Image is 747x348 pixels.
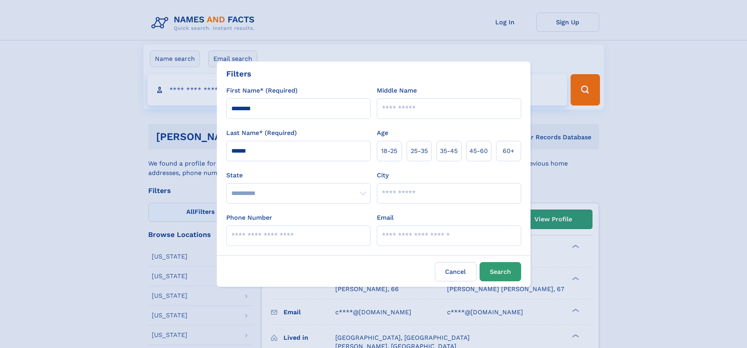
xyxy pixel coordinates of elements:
label: Email [377,213,394,222]
span: 45‑60 [469,146,488,156]
label: Cancel [435,262,476,281]
span: 60+ [503,146,514,156]
label: State [226,171,371,180]
label: Last Name* (Required) [226,128,297,138]
label: City [377,171,389,180]
div: Filters [226,68,251,80]
label: Phone Number [226,213,272,222]
label: First Name* (Required) [226,86,298,95]
span: 35‑45 [440,146,458,156]
label: Age [377,128,388,138]
span: 18‑25 [381,146,397,156]
button: Search [480,262,521,281]
label: Middle Name [377,86,417,95]
span: 25‑35 [411,146,428,156]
